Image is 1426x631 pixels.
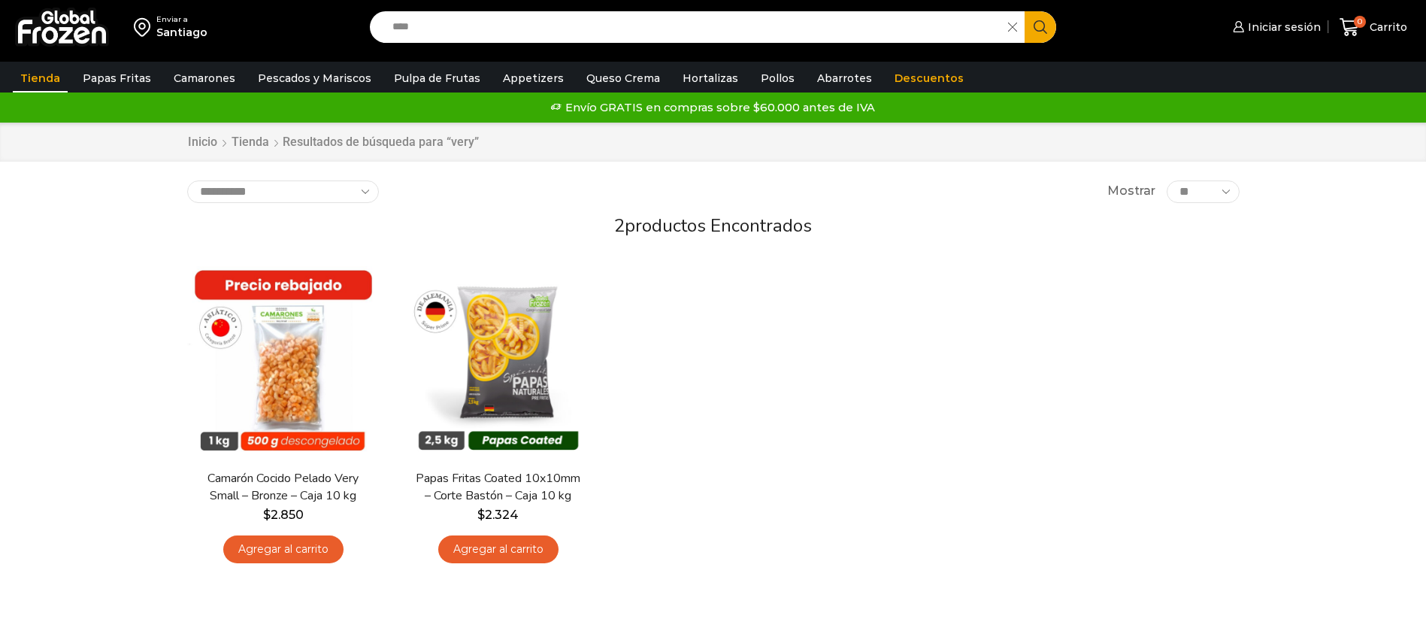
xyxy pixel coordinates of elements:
[134,14,156,40] img: address-field-icon.svg
[156,14,207,25] div: Enviar a
[75,64,159,93] a: Papas Fritas
[1366,20,1407,35] span: Carrito
[477,508,519,522] bdi: 2.324
[223,535,344,563] a: Agregar al carrito: “Camarón Cocido Pelado Very Small - Bronze - Caja 10 kg”
[231,134,270,151] a: Tienda
[625,214,812,238] span: productos encontrados
[156,25,207,40] div: Santiago
[1229,12,1321,42] a: Iniciar sesión
[187,134,218,151] a: Inicio
[283,135,479,149] h1: Resultados de búsqueda para “very”
[438,535,559,563] a: Agregar al carrito: “Papas Fritas Coated 10x10mm - Corte Bastón - Caja 10 kg”
[386,64,488,93] a: Pulpa de Frutas
[579,64,668,93] a: Queso Crema
[1336,10,1411,45] a: 0 Carrito
[477,508,485,522] span: $
[614,214,625,238] span: 2
[187,181,379,203] select: Pedido de la tienda
[250,64,379,93] a: Pescados y Mariscos
[675,64,746,93] a: Hortalizas
[810,64,880,93] a: Abarrotes
[495,64,571,93] a: Appetizers
[263,508,271,522] span: $
[1107,183,1155,200] span: Mostrar
[13,64,68,93] a: Tienda
[187,134,479,151] nav: Breadcrumb
[166,64,243,93] a: Camarones
[196,470,369,505] a: Camarón Cocido Pelado Very Small – Bronze – Caja 10 kg
[411,470,584,505] a: Papas Fritas Coated 10x10mm – Corte Bastón – Caja 10 kg
[753,64,802,93] a: Pollos
[1025,11,1056,43] button: Search button
[887,64,971,93] a: Descuentos
[263,508,304,522] bdi: 2.850
[1244,20,1321,35] span: Iniciar sesión
[1354,16,1366,28] span: 0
